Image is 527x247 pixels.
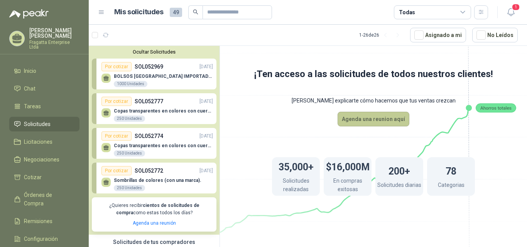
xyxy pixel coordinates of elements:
[92,128,216,159] a: Por cotizarSOL052774[DATE] Copas transparentes en colores con cuerda (con dos marcas).250 Unidades
[199,98,213,105] p: [DATE]
[512,3,520,11] span: 1
[24,235,58,243] span: Configuración
[96,202,212,217] p: ¿Quieres recibir como estas todos los días?
[29,40,79,49] p: Fragatta Enterprise Ltda
[9,81,79,96] a: Chat
[9,152,79,167] a: Negociaciones
[199,63,213,71] p: [DATE]
[324,176,372,195] p: En compras exitosas
[114,150,145,156] div: 250 Unidades
[9,188,79,211] a: Órdenes de Compra
[199,133,213,140] p: [DATE]
[9,99,79,114] a: Tareas
[199,167,213,175] p: [DATE]
[135,166,163,175] p: SOL052772
[133,220,176,226] a: Agenda una reunión
[24,84,35,93] span: Chat
[326,158,370,175] h1: $16,000M
[9,64,79,78] a: Inicio
[135,62,163,71] p: SOL052969
[170,8,182,17] span: 49
[359,29,404,41] div: 1 - 26 de 26
[24,217,52,225] span: Remisiones
[193,9,198,15] span: search
[279,158,314,175] h1: 35,000+
[377,181,421,191] p: Solicitudes diarias
[24,173,42,181] span: Cotizar
[101,131,132,141] div: Por cotizar
[114,178,201,183] p: Sombrillas de colores (con una marca).
[472,28,518,42] button: No Leídos
[9,170,79,185] a: Cotizar
[504,5,518,19] button: 1
[92,59,216,89] a: Por cotizarSOL052969[DATE] BOLSOS [GEOGRAPHIC_DATA] IMPORTADO [GEOGRAPHIC_DATA]-397-11000 Unidades
[101,97,132,106] div: Por cotizar
[114,81,147,87] div: 1000 Unidades
[24,138,52,146] span: Licitaciones
[135,132,163,140] p: SOL052774
[388,162,410,179] h1: 200+
[114,185,145,191] div: 250 Unidades
[446,162,456,179] h1: 78
[29,28,79,39] p: [PERSON_NAME] [PERSON_NAME]
[9,134,79,149] a: Licitaciones
[410,28,466,42] button: Asignado a mi
[438,181,465,191] p: Categorias
[114,116,145,122] div: 250 Unidades
[114,74,213,79] p: BOLSOS [GEOGRAPHIC_DATA] IMPORTADO [GEOGRAPHIC_DATA]-397-1
[116,203,199,215] b: cientos de solicitudes de compra
[24,191,72,208] span: Órdenes de Compra
[89,46,220,235] div: Ocultar SolicitudesPor cotizarSOL052969[DATE] BOLSOS [GEOGRAPHIC_DATA] IMPORTADO [GEOGRAPHIC_DATA...
[101,166,132,175] div: Por cotizar
[24,67,36,75] span: Inicio
[92,163,216,193] a: Por cotizarSOL052772[DATE] Sombrillas de colores (con una marca).250 Unidades
[114,7,164,18] h1: Mis solicitudes
[338,112,409,126] button: Agenda una reunion aquí
[101,62,132,71] div: Por cotizar
[135,97,163,106] p: SOL052777
[92,49,216,55] button: Ocultar Solicitudes
[24,120,51,128] span: Solicitudes
[9,232,79,246] a: Configuración
[9,214,79,229] a: Remisiones
[9,9,49,18] img: Logo peakr
[92,93,216,124] a: Por cotizarSOL052777[DATE] Copas transparentes en colores con cuerda (con una marca).250 Unidades
[9,117,79,131] a: Solicitudes
[114,143,213,148] p: Copas transparentes en colores con cuerda (con dos marcas).
[24,102,41,111] span: Tareas
[114,108,213,114] p: Copas transparentes en colores con cuerda (con una marca).
[272,176,320,195] p: Solicitudes realizadas
[399,8,415,17] div: Todas
[24,155,59,164] span: Negociaciones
